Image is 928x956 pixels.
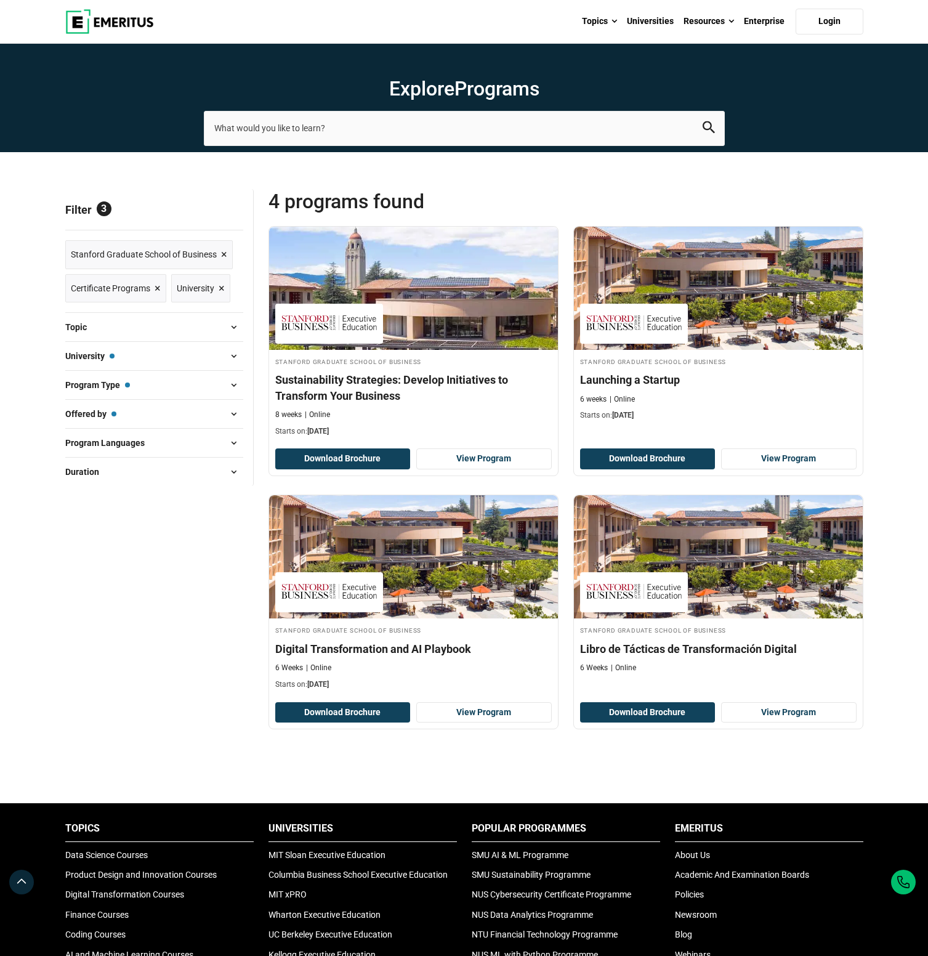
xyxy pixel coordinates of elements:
a: View Program [721,702,857,723]
p: Starts on: [275,679,552,690]
a: Academic And Examination Boards [675,870,809,880]
a: SMU Sustainability Programme [472,870,591,880]
a: search [703,124,715,136]
span: × [155,280,161,298]
a: UC Berkeley Executive Education [268,930,392,939]
span: Program Languages [65,436,155,450]
a: View Program [416,702,552,723]
a: Digital Transformation Courses [65,889,184,899]
img: Stanford Graduate School of Business [586,578,682,606]
button: Download Brochure [580,448,716,469]
a: View Program [721,448,857,469]
span: [DATE] [307,680,329,689]
img: Digital Transformation and AI Playbook | Online Digital Transformation Course [269,495,558,618]
button: Duration [65,463,243,481]
h4: Stanford Graduate School of Business [275,356,552,367]
a: Data Science Courses [65,850,148,860]
h4: Stanford Graduate School of Business [275,625,552,635]
a: Newsroom [675,910,717,920]
h1: Explore [204,76,725,101]
p: Starts on: [275,426,552,437]
a: Digital Transformation Course by Stanford Graduate School of Business - December 4, 2025 Stanford... [269,495,558,696]
img: Libro de Tácticas de Transformación Digital | Online Digital Transformation Course [574,495,863,618]
a: Login [796,9,863,34]
span: Topic [65,320,97,334]
a: University × [171,274,230,303]
a: NUS Data Analytics Programme [472,910,593,920]
h4: Libro de Tácticas de Transformación Digital [580,641,857,657]
img: Stanford Graduate School of Business [586,310,682,338]
img: Sustainability Strategies: Develop Initiatives to Transform Your Business | Online Sustainability... [269,227,558,350]
img: Launching a Startup | Online Entrepreneurship Course [574,227,863,350]
a: Stanford Graduate School of Business × [65,240,233,269]
img: Stanford Graduate School of Business [281,578,377,606]
span: 3 [97,201,111,216]
p: Online [306,663,331,673]
a: Columbia Business School Executive Education [268,870,448,880]
input: search-page [204,111,725,145]
button: Program Type [65,376,243,394]
span: Duration [65,465,109,479]
button: search [703,121,715,136]
a: Certificate Programs × [65,274,166,303]
a: About Us [675,850,710,860]
span: [DATE] [612,411,634,419]
button: Offered by [65,405,243,423]
a: MIT Sloan Executive Education [268,850,385,860]
a: Product Design and Innovation Courses [65,870,217,880]
a: Blog [675,930,692,939]
h4: Stanford Graduate School of Business [580,356,857,367]
p: 6 Weeks [580,663,608,673]
img: Stanford Graduate School of Business [281,310,377,338]
span: University [177,282,214,295]
h4: Sustainability Strategies: Develop Initiatives to Transform Your Business [275,372,552,403]
a: Digital Transformation Course by Stanford Graduate School of Business - Stanford Graduate School ... [574,495,863,679]
span: × [219,280,225,298]
a: View Program [416,448,552,469]
p: 8 weeks [275,410,302,420]
a: Finance Courses [65,910,129,920]
span: University [65,349,115,363]
button: Topic [65,318,243,336]
a: Wharton Executive Education [268,910,381,920]
p: 6 weeks [580,394,607,405]
span: [DATE] [307,427,329,435]
a: SMU AI & ML Programme [472,850,568,860]
p: Filter [65,189,243,230]
a: NTU Financial Technology Programme [472,930,618,939]
p: 6 Weeks [275,663,303,673]
h4: Digital Transformation and AI Playbook [275,641,552,657]
span: Program Type [65,378,130,392]
span: Stanford Graduate School of Business [71,248,217,261]
button: Download Brochure [580,702,716,723]
h4: Stanford Graduate School of Business [580,625,857,635]
span: Certificate Programs [71,282,150,295]
span: Offered by [65,407,116,421]
button: Program Languages [65,434,243,452]
a: MIT xPRO [268,889,307,899]
a: Entrepreneurship Course by Stanford Graduate School of Business - November 13, 2025 Stanford Grad... [574,227,863,427]
a: NUS Cybersecurity Certificate Programme [472,889,631,899]
p: Online [305,410,330,420]
p: Online [610,394,635,405]
span: Programs [454,77,539,100]
a: Sustainability Course by Stanford Graduate School of Business - November 13, 2025 Stanford Gradua... [269,227,558,443]
a: Reset all [205,203,243,219]
a: Policies [675,889,704,899]
span: × [221,246,227,264]
span: 4 Programs found [268,189,566,214]
a: Coding Courses [65,930,126,939]
button: Download Brochure [275,702,411,723]
p: Starts on: [580,410,857,421]
h4: Launching a Startup [580,372,857,387]
button: University [65,347,243,365]
button: Download Brochure [275,448,411,469]
p: Online [611,663,636,673]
